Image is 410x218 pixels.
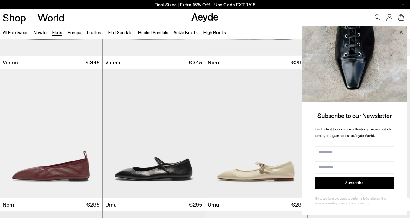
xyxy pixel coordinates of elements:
a: Next slide Previous slide [205,69,307,198]
a: Shop [3,12,26,23]
span: €345 [188,59,202,66]
a: Flats [52,30,62,35]
a: Aeyde [191,10,219,23]
span: Be the first to shop new collections, back-in-stock drops, and gain access to Aeyde World. [315,127,391,138]
span: Nomi [208,59,220,66]
p: Final Sizes | Extra 15% Off [155,1,256,8]
a: Uma €295 [205,198,307,211]
img: ca3f721fb6ff708a270709c41d776025.jpg [302,26,407,102]
span: Vanna [3,59,18,66]
span: €295 [291,59,304,66]
a: Ankle Boots [174,30,198,35]
a: All Footwear [3,30,28,35]
div: 1 / 6 [205,69,307,198]
span: Navigate to /collections/ss25-final-sizes [214,2,255,7]
button: Subscribe [315,177,394,189]
a: Uma €295 [102,198,205,211]
span: Uma [105,201,117,208]
a: Terms & Conditions [355,197,378,200]
a: High Boots [203,30,226,35]
a: Pumps [68,30,81,35]
a: World [37,12,64,23]
a: Loafers [87,30,102,35]
a: Nomi €295 [205,56,307,69]
span: €295 [291,201,304,208]
img: Uma Mary-Jane Flats [102,69,205,198]
span: €345 [86,59,99,66]
a: Flat Sandals [108,30,132,35]
span: Vanna [105,59,120,66]
span: Nomi [3,201,15,208]
span: By subscribing, you agree to our [315,197,355,200]
a: 0 [398,14,404,21]
span: €295 [189,201,202,208]
span: 0 [404,16,407,19]
span: Uma [208,201,219,208]
span: €295 [86,201,99,208]
a: New In [34,30,47,35]
img: Uma Mary-Jane Flats [205,69,307,198]
a: Vanna €345 [102,56,205,69]
span: Subscribe to our Newsletter [317,112,392,119]
a: Heeled Sandals [138,30,168,35]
